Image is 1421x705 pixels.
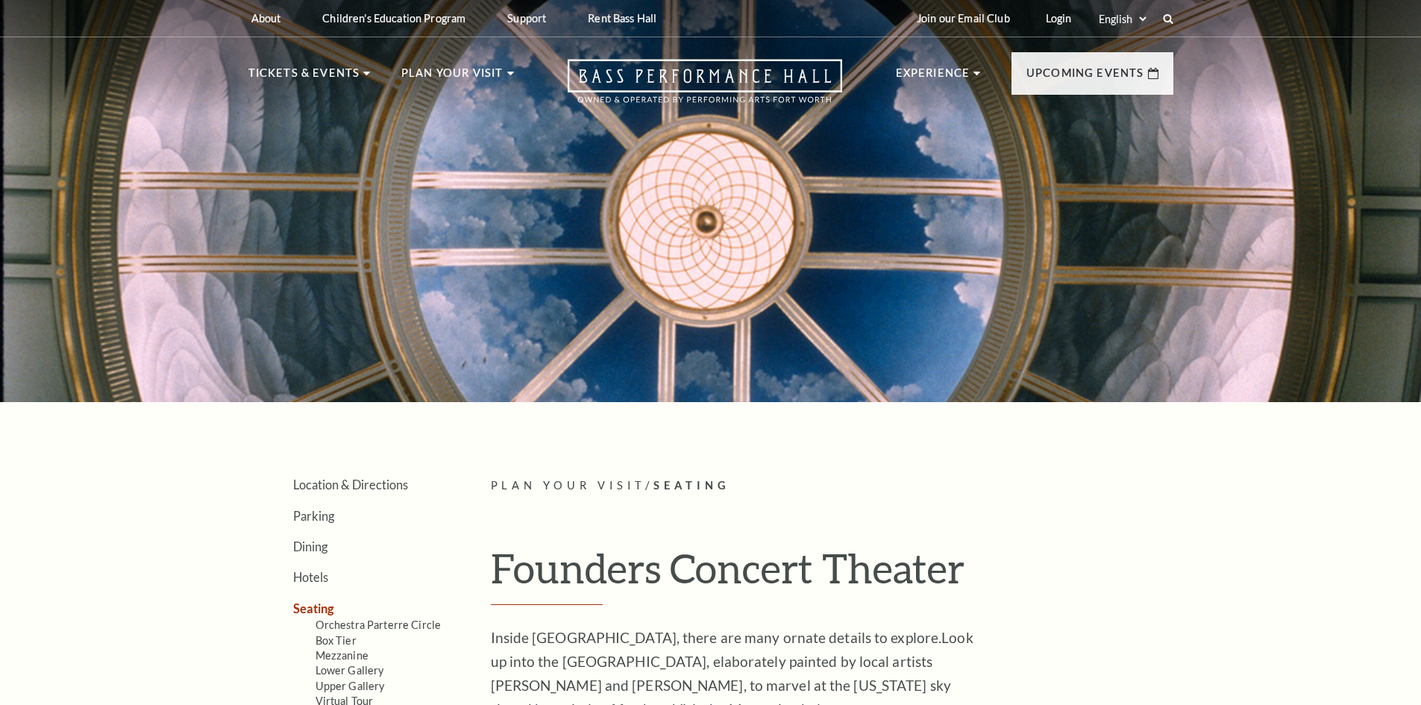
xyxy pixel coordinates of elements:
a: Box Tier [316,634,357,647]
a: Seating [293,601,334,615]
a: Hotels [293,570,328,584]
span: Plan Your Visit [491,479,646,492]
p: Rent Bass Hall [588,12,656,25]
span: Seating [653,479,730,492]
p: About [251,12,281,25]
a: Parking [293,509,334,523]
a: Dining [293,539,327,554]
a: Upper Gallery [316,680,385,692]
a: Lower Gallery [316,664,384,677]
select: Select: [1096,12,1149,26]
a: Orchestra Parterre Circle [316,618,442,631]
h1: Founders Concert Theater [491,544,1173,605]
p: Tickets & Events [248,64,360,91]
p: Upcoming Events [1026,64,1144,91]
a: Mezzanine [316,649,368,662]
p: Support [507,12,546,25]
p: Experience [896,64,970,91]
p: Plan Your Visit [401,64,504,91]
a: Location & Directions [293,477,408,492]
p: / [491,477,1173,495]
p: Children's Education Program [322,12,465,25]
